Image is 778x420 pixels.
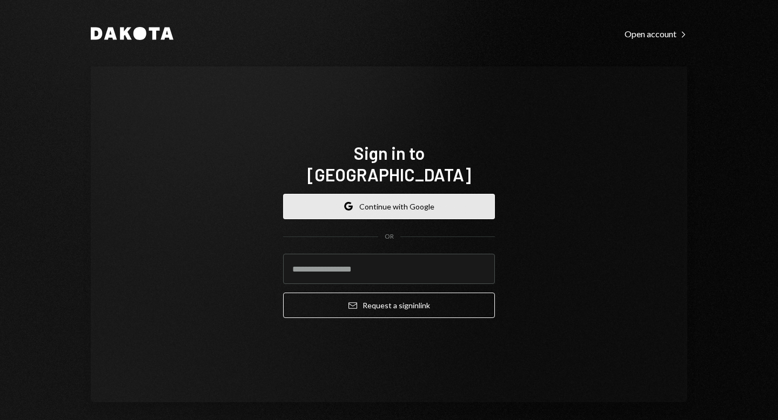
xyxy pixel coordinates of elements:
button: Request a signinlink [283,293,495,318]
a: Open account [625,28,687,39]
button: Continue with Google [283,194,495,219]
h1: Sign in to [GEOGRAPHIC_DATA] [283,142,495,185]
div: Open account [625,29,687,39]
div: OR [385,232,394,241]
